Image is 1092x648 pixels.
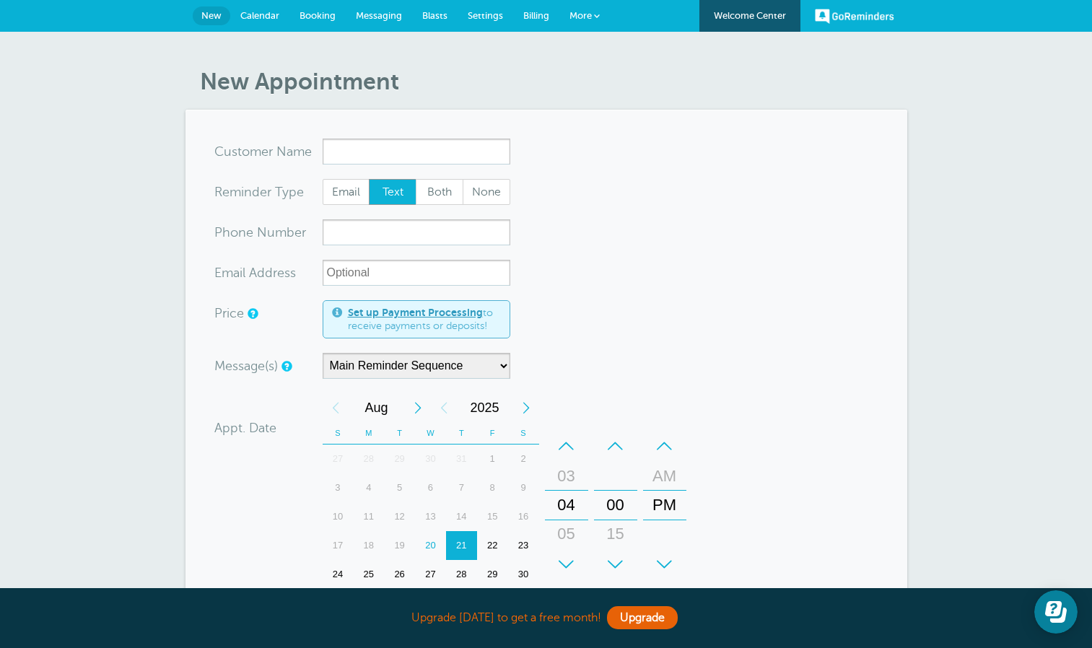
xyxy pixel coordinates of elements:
div: 25 [353,560,384,589]
div: Thursday, August 14 [446,502,477,531]
span: Text [370,180,416,204]
div: ress [214,260,323,286]
div: Upgrade [DATE] to get a free month! [185,603,907,634]
div: Monday, August 25 [353,560,384,589]
span: 2025 [457,393,513,422]
div: 5 [384,473,415,502]
label: None [463,179,510,205]
div: 28 [353,445,384,473]
div: 23 [508,531,539,560]
span: Billing [523,10,549,21]
span: None [463,180,510,204]
span: to receive payments or deposits! [348,307,501,332]
div: 9 [508,473,539,502]
div: 16 [508,502,539,531]
div: Tuesday, August 19 [384,531,415,560]
label: Message(s) [214,359,278,372]
span: New [201,10,222,21]
div: Friday, August 29 [477,560,508,589]
span: Ema [214,266,240,279]
div: 30 [415,445,446,473]
input: Optional [323,260,510,286]
div: Saturday, August 30 [508,560,539,589]
div: 7 [446,473,477,502]
div: Monday, August 4 [353,473,384,502]
div: ame [214,139,323,165]
span: tomer N [237,145,287,158]
div: 27 [323,445,354,473]
a: Set up Payment Processing [348,307,483,318]
th: T [446,422,477,445]
a: Simple templates and custom messages will use the reminder schedule set under Settings > Reminder... [281,362,290,371]
div: Friday, August 22 [477,531,508,560]
div: Tuesday, August 5 [384,473,415,502]
span: Booking [300,10,336,21]
div: Next Month [405,393,431,422]
span: Cus [214,145,237,158]
label: Text [369,179,416,205]
div: Wednesday, August 6 [415,473,446,502]
div: 27 [415,560,446,589]
div: Sunday, August 17 [323,531,354,560]
div: Saturday, August 16 [508,502,539,531]
div: mber [214,219,323,245]
div: 17 [323,531,354,560]
div: Thursday, August 28 [446,560,477,589]
div: 26 [384,560,415,589]
span: Pho [214,226,238,239]
a: Upgrade [607,606,678,629]
div: 24 [323,560,354,589]
label: Email [323,179,370,205]
div: 19 [384,531,415,560]
div: Today, Wednesday, August 20 [415,531,446,560]
div: 1 [477,445,508,473]
div: 18 [353,531,384,560]
span: More [569,10,592,21]
div: 03 [549,462,584,491]
label: Appt. Date [214,421,276,434]
div: 13 [415,502,446,531]
div: Tuesday, July 29 [384,445,415,473]
div: 29 [384,445,415,473]
div: 4 [353,473,384,502]
div: Monday, July 28 [353,445,384,473]
div: 14 [446,502,477,531]
div: 22 [477,531,508,560]
div: Hours [545,432,588,579]
div: 2 [508,445,539,473]
span: Settings [468,10,503,21]
div: Sunday, August 3 [323,473,354,502]
div: Monday, August 18 [353,531,384,560]
div: Thursday, August 21 [446,531,477,560]
div: Tuesday, August 26 [384,560,415,589]
a: An optional price for the appointment. If you set a price, you can include a payment link in your... [248,309,256,318]
div: 10 [323,502,354,531]
div: 29 [477,560,508,589]
div: Previous Year [431,393,457,422]
div: Saturday, August 2 [508,445,539,473]
span: Messaging [356,10,402,21]
div: 28 [446,560,477,589]
div: 15 [477,502,508,531]
a: New [193,6,230,25]
div: Saturday, August 9 [508,473,539,502]
span: Both [416,180,463,204]
th: T [384,422,415,445]
div: Thursday, July 31 [446,445,477,473]
div: 30 [508,560,539,589]
div: 3 [323,473,354,502]
label: Reminder Type [214,185,304,198]
div: Sunday, August 24 [323,560,354,589]
div: 30 [598,548,633,577]
div: 11 [353,502,384,531]
div: 20 [415,531,446,560]
span: August [349,393,405,422]
iframe: Resource center [1034,590,1078,634]
th: S [508,422,539,445]
th: M [353,422,384,445]
th: S [323,422,354,445]
label: Both [416,179,463,205]
div: 21 [446,531,477,560]
div: Previous Month [323,393,349,422]
div: PM [647,491,682,520]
